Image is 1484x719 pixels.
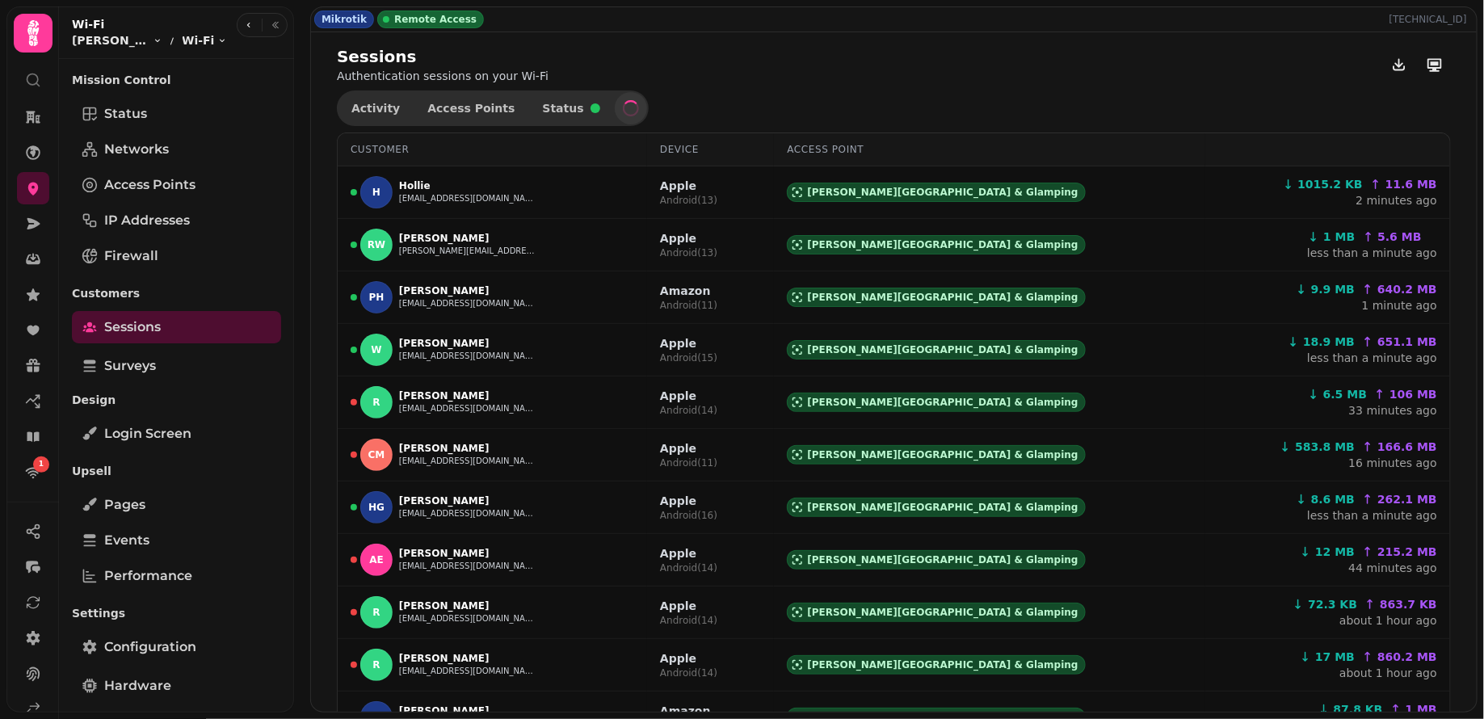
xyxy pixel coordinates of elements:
[1331,440,1355,453] span: MB
[1389,386,1437,402] span: 106
[368,449,385,460] span: CM
[351,103,400,114] span: Activity
[72,524,281,557] a: Events
[399,652,536,665] p: [PERSON_NAME]
[399,192,536,205] button: [EMAIL_ADDRESS][DOMAIN_NAME]
[72,133,281,166] a: Networks
[72,418,281,450] a: Login screen
[660,194,717,207] p: Android ( 13 )
[104,566,192,586] span: Performance
[369,554,383,566] span: AE
[104,424,191,444] span: Login screen
[1414,650,1437,663] span: MB
[660,493,717,509] p: Apple
[1377,439,1437,455] span: 166.6
[399,179,536,192] p: Hollie
[660,299,717,312] p: Android ( 11 )
[807,658,1078,671] span: [PERSON_NAME][GEOGRAPHIC_DATA] & Glamping
[1416,598,1437,611] span: KB
[399,245,536,258] button: [PERSON_NAME][EMAIL_ADDRESS][DOMAIN_NAME]
[1377,281,1437,297] span: 640.2
[660,351,717,364] p: Android ( 15 )
[104,175,195,195] span: Access Points
[660,703,717,719] p: Amazon
[104,246,158,266] span: Firewall
[399,284,536,297] p: [PERSON_NAME]
[807,606,1078,619] span: [PERSON_NAME][GEOGRAPHIC_DATA] & Glamping
[1356,194,1437,207] a: 2 minutes ago
[660,545,717,561] p: Apple
[427,103,515,114] span: Access Points
[72,169,281,201] a: Access Points
[807,186,1078,199] span: [PERSON_NAME][GEOGRAPHIC_DATA] & Glamping
[72,32,227,48] nav: breadcrumb
[1336,598,1357,611] span: KB
[72,240,281,272] a: Firewall
[660,650,717,666] p: Apple
[399,560,536,573] button: [EMAIL_ADDRESS][DOMAIN_NAME]
[660,230,717,246] p: Apple
[1389,13,1473,26] p: [TECHNICAL_ID]
[660,404,717,417] p: Android ( 14 )
[1349,561,1437,574] a: 44 minutes ago
[72,670,281,702] a: Hardware
[72,279,281,308] p: Customers
[1361,703,1382,716] span: KB
[1339,614,1437,627] a: about 1 hour ago
[368,502,385,513] span: HG
[372,187,380,198] span: H
[72,65,281,95] p: Mission Control
[807,238,1078,251] span: [PERSON_NAME][GEOGRAPHIC_DATA] & Glamping
[104,104,147,124] span: Status
[1414,388,1437,401] span: MB
[399,547,536,560] p: [PERSON_NAME]
[104,211,190,230] span: IP Addresses
[104,317,161,337] span: Sessions
[1343,388,1367,401] span: MB
[1331,283,1355,296] span: MB
[371,344,381,355] span: W
[1303,334,1355,350] span: 18.9
[72,489,281,521] a: Pages
[1377,491,1437,507] span: 262.1
[337,68,549,84] p: Authentication sessions on your Wi-Fi
[1362,299,1437,312] a: 1 minute ago
[543,103,584,114] span: Status
[1311,491,1355,507] span: 8.6
[399,455,536,468] button: [EMAIL_ADDRESS][DOMAIN_NAME]
[1339,666,1437,679] a: about 1 hour ago
[1308,596,1357,612] span: 72.3
[660,666,717,679] p: Android ( 14 )
[338,92,413,124] button: Activity
[660,598,717,614] p: Apple
[1349,404,1437,417] a: 33 minutes ago
[1380,596,1437,612] span: 863.7
[414,92,528,124] button: Access Points
[351,143,634,156] div: Customer
[660,440,717,456] p: Apple
[660,283,717,299] p: Amazon
[660,456,717,469] p: Android ( 11 )
[1315,544,1355,560] span: 12
[1414,335,1437,348] span: MB
[660,335,717,351] p: Apple
[1334,701,1383,717] span: 87.8
[182,32,227,48] button: Wi-Fi
[660,178,717,194] p: Apple
[1331,493,1355,506] span: MB
[399,704,536,717] p: [PERSON_NAME]
[660,388,717,404] p: Apple
[72,599,281,628] p: Settings
[72,456,281,486] p: Upsell
[807,343,1078,356] span: [PERSON_NAME][GEOGRAPHIC_DATA] & Glamping
[314,11,374,28] div: Mikrotik
[1414,440,1437,453] span: MB
[1307,351,1437,364] a: less than a minute ago
[807,291,1078,304] span: [PERSON_NAME][GEOGRAPHIC_DATA] & Glamping
[1406,701,1437,717] span: 1
[1295,439,1355,455] span: 583.8
[399,494,536,507] p: [PERSON_NAME]
[72,204,281,237] a: IP Addresses
[372,397,380,408] span: R
[72,311,281,343] a: Sessions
